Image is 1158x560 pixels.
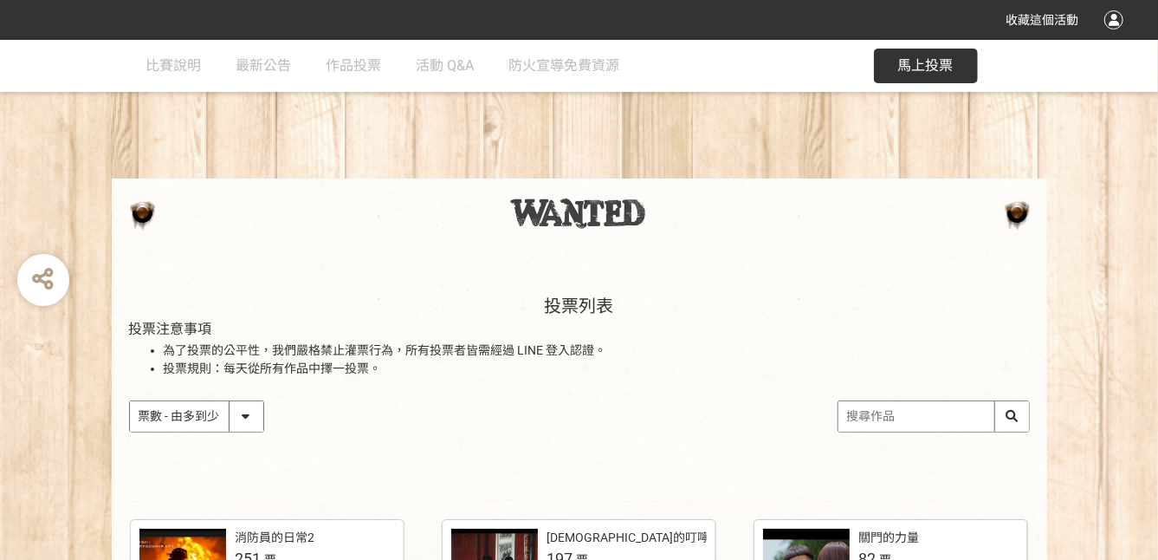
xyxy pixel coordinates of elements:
[327,40,382,92] a: 作品投票
[898,57,954,74] span: 馬上投票
[1006,13,1078,27] span: 收藏這個活動
[417,40,475,92] a: 活動 Q&A
[235,529,314,547] div: 消防員的日常2
[838,401,1029,432] input: 搜尋作品
[509,40,620,92] a: 防火宣導免費資源
[129,296,1030,316] h1: 投票列表
[129,321,212,337] span: 投票注意事項
[236,57,292,74] span: 最新公告
[874,49,978,83] button: 馬上投票
[164,342,1030,360] li: 為了投票的公平性，我們嚴格禁止灌票行為，所有投票者皆需經過 LINE 登入認證。
[547,529,855,547] div: [DEMOGRAPHIC_DATA]的叮嚀：人離火要熄，住警器不離
[236,40,292,92] a: 最新公告
[858,529,919,547] div: 關門的力量
[417,57,475,74] span: 活動 Q&A
[146,57,202,74] span: 比賽說明
[327,57,382,74] span: 作品投票
[164,360,1030,378] li: 投票規則：每天從所有作品中擇一投票。
[509,57,620,74] span: 防火宣導免費資源
[146,40,202,92] a: 比賽說明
